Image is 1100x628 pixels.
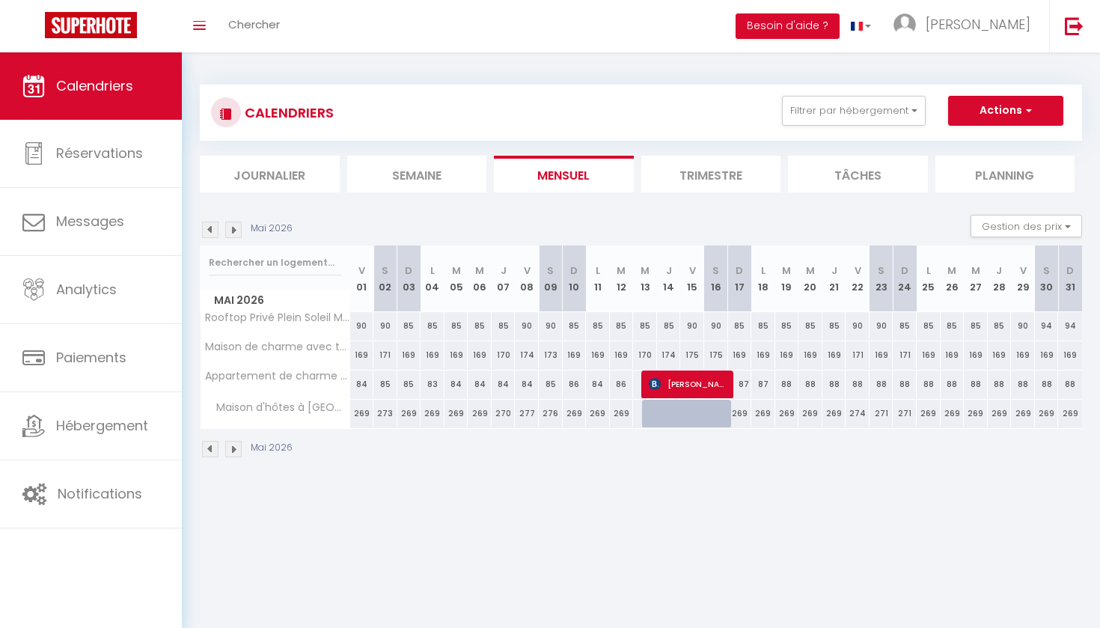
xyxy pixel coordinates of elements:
[666,263,672,278] abbr: J
[1043,263,1050,278] abbr: S
[941,246,965,312] th: 26
[822,400,846,427] div: 269
[798,246,822,312] th: 20
[563,400,587,427] div: 269
[563,341,587,369] div: 169
[452,263,461,278] abbr: M
[56,144,143,162] span: Réservations
[547,263,554,278] abbr: S
[657,246,681,312] th: 14
[1065,16,1084,35] img: logout
[200,156,340,192] li: Journalier
[988,341,1012,369] div: 169
[492,400,516,427] div: 270
[373,371,397,398] div: 85
[846,400,870,427] div: 274
[515,341,539,369] div: 174
[58,484,142,503] span: Notifications
[633,246,657,312] th: 13
[350,312,374,340] div: 90
[610,246,634,312] th: 12
[806,263,815,278] abbr: M
[728,246,752,312] th: 17
[1058,246,1082,312] th: 31
[775,371,799,398] div: 88
[1011,341,1035,369] div: 169
[444,400,468,427] div: 269
[1035,246,1059,312] th: 30
[397,400,421,427] div: 269
[201,290,349,311] span: Mai 2026
[761,263,766,278] abbr: L
[373,246,397,312] th: 02
[350,400,374,427] div: 269
[941,341,965,369] div: 169
[45,12,137,38] img: Super Booking
[1011,312,1035,340] div: 90
[948,96,1063,126] button: Actions
[751,371,775,398] div: 87
[917,246,941,312] th: 25
[421,312,444,340] div: 85
[350,246,374,312] th: 01
[798,312,822,340] div: 85
[964,246,988,312] th: 27
[475,263,484,278] abbr: M
[539,312,563,340] div: 90
[680,312,704,340] div: 90
[641,156,781,192] li: Trimestre
[941,312,965,340] div: 85
[680,341,704,369] div: 175
[203,341,352,353] span: Maison de charme avec terrain de pétanque
[736,13,840,39] button: Besoin d'aide ?
[657,312,681,340] div: 85
[56,212,124,231] span: Messages
[893,246,917,312] th: 24
[822,341,846,369] div: 169
[633,341,657,369] div: 170
[846,246,870,312] th: 22
[1066,263,1074,278] abbr: D
[56,280,117,299] span: Analytics
[878,263,884,278] abbr: S
[203,400,352,416] span: Maison d'hôtes à [GEOGRAPHIC_DATA]
[704,312,728,340] div: 90
[926,15,1030,34] span: [PERSON_NAME]
[870,312,893,340] div: 90
[1058,371,1082,398] div: 88
[728,341,752,369] div: 169
[964,400,988,427] div: 269
[444,246,468,312] th: 05
[855,263,861,278] abbr: V
[563,312,587,340] div: 85
[405,263,412,278] abbr: D
[964,341,988,369] div: 169
[203,312,352,323] span: Rooftop Privé Plein Soleil Mer Plage Port
[947,263,956,278] abbr: M
[492,371,516,398] div: 84
[570,263,578,278] abbr: D
[501,263,507,278] abbr: J
[870,371,893,398] div: 88
[492,341,516,369] div: 170
[870,246,893,312] th: 23
[397,371,421,398] div: 85
[539,246,563,312] th: 09
[358,263,365,278] abbr: V
[917,312,941,340] div: 85
[736,263,743,278] abbr: D
[798,341,822,369] div: 169
[209,249,341,276] input: Rechercher un logement...
[586,341,610,369] div: 169
[610,341,634,369] div: 169
[373,341,397,369] div: 171
[539,371,563,398] div: 85
[917,341,941,369] div: 169
[586,312,610,340] div: 85
[988,312,1012,340] div: 85
[751,312,775,340] div: 85
[728,400,752,427] div: 269
[782,96,926,126] button: Filtrer par hébergement
[586,246,610,312] th: 11
[421,246,444,312] th: 04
